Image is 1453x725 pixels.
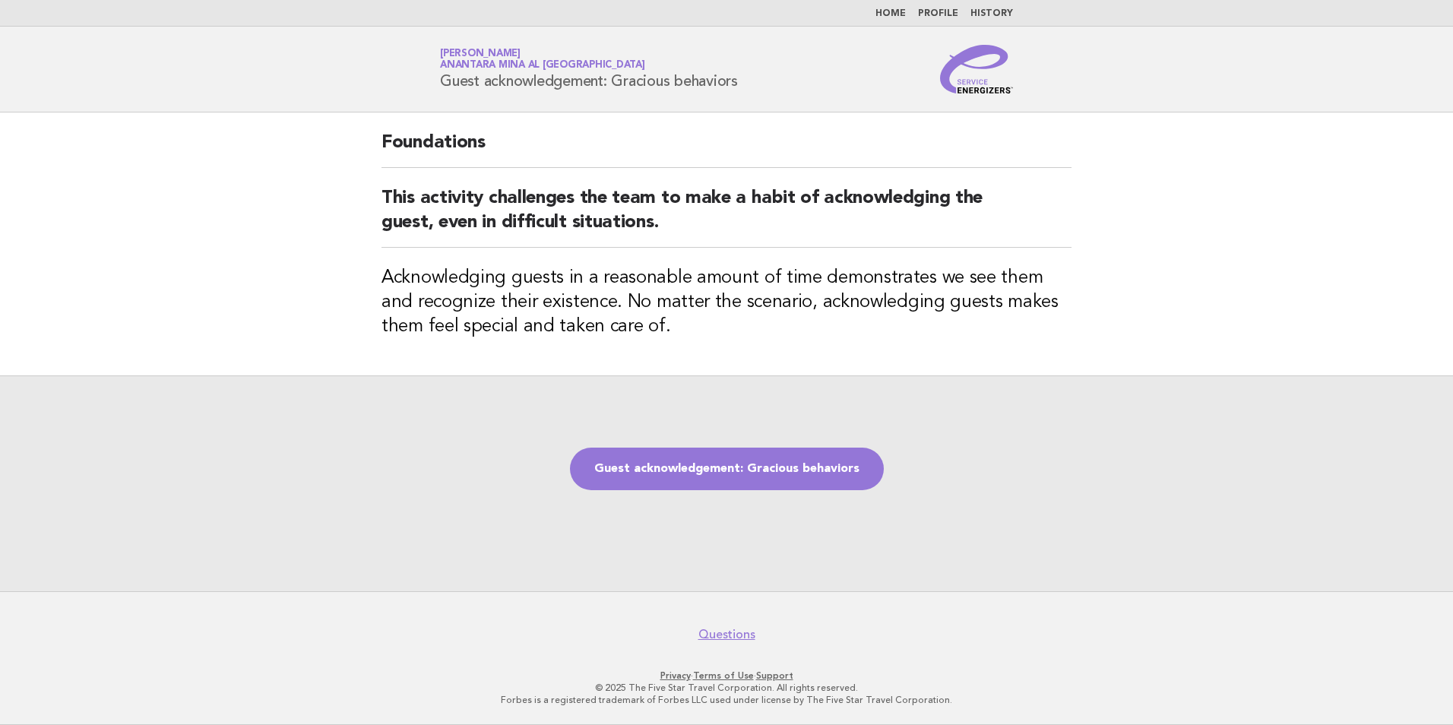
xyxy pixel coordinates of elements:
a: History [970,9,1013,18]
h3: Acknowledging guests in a reasonable amount of time demonstrates we see them and recognize their ... [381,266,1072,339]
span: Anantara Mina al [GEOGRAPHIC_DATA] [440,61,645,71]
a: Home [875,9,906,18]
h2: This activity challenges the team to make a habit of acknowledging the guest, even in difficult s... [381,186,1072,248]
a: Support [756,670,793,681]
p: Forbes is a registered trademark of Forbes LLC used under license by The Five Star Travel Corpora... [261,694,1192,706]
p: © 2025 The Five Star Travel Corporation. All rights reserved. [261,682,1192,694]
a: Terms of Use [693,670,754,681]
img: Service Energizers [940,45,1013,93]
p: · · [261,670,1192,682]
a: [PERSON_NAME]Anantara Mina al [GEOGRAPHIC_DATA] [440,49,645,70]
a: Questions [698,627,755,642]
h1: Guest acknowledgement: Gracious behaviors [440,49,738,89]
h2: Foundations [381,131,1072,168]
a: Guest acknowledgement: Gracious behaviors [570,448,884,490]
a: Privacy [660,670,691,681]
a: Profile [918,9,958,18]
